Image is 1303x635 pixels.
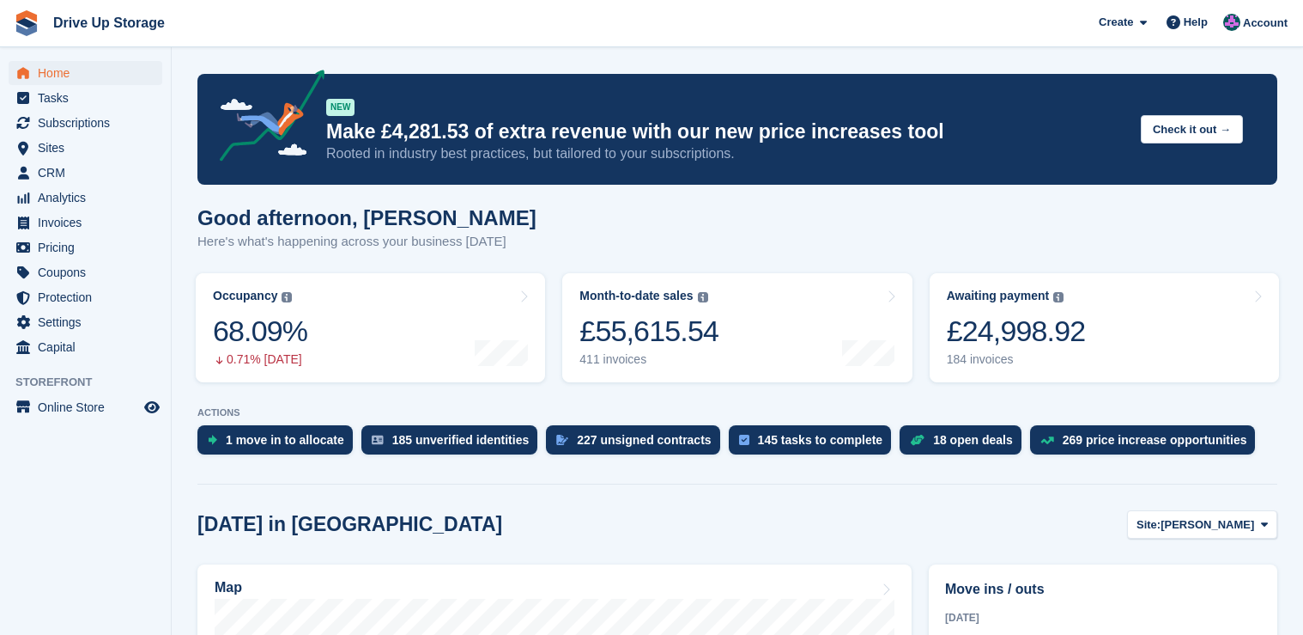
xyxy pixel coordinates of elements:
[579,289,693,303] div: Month-to-date sales
[38,136,141,160] span: Sites
[9,335,162,359] a: menu
[1053,292,1064,302] img: icon-info-grey-7440780725fd019a000dd9b08b2336e03edf1995a4989e88bcd33f0948082b44.svg
[38,186,141,210] span: Analytics
[945,610,1261,626] div: [DATE]
[9,136,162,160] a: menu
[197,407,1277,418] p: ACTIONS
[579,352,718,367] div: 411 invoices
[9,61,162,85] a: menu
[1223,14,1240,31] img: Andy
[910,434,924,446] img: deal-1b604bf984904fb50ccaf53a9ad4b4a5d6e5aea283cecdc64d6e3604feb123c2.svg
[282,292,292,302] img: icon-info-grey-7440780725fd019a000dd9b08b2336e03edf1995a4989e88bcd33f0948082b44.svg
[38,310,141,334] span: Settings
[326,119,1127,144] p: Make £4,281.53 of extra revenue with our new price increases tool
[38,260,141,284] span: Coupons
[361,425,547,463] a: 185 unverified identities
[38,335,141,359] span: Capital
[9,395,162,419] a: menu
[9,235,162,259] a: menu
[9,161,162,185] a: menu
[945,579,1261,600] h2: Move ins / outs
[698,292,708,302] img: icon-info-grey-7440780725fd019a000dd9b08b2336e03edf1995a4989e88bcd33f0948082b44.svg
[930,273,1279,382] a: Awaiting payment £24,998.92 184 invoices
[142,397,162,418] a: Preview store
[213,352,307,367] div: 0.71% [DATE]
[9,211,162,235] a: menu
[38,285,141,309] span: Protection
[226,433,344,447] div: 1 move in to allocate
[9,111,162,135] a: menu
[38,161,141,185] span: CRM
[9,186,162,210] a: menu
[556,435,568,445] img: contract_signature_icon-13c848040528278c33f63329250d36e43548de30e8caae1d1a13099fd9432cc5.svg
[208,435,217,445] img: move_ins_to_allocate_icon-fdf77a2bb77ea45bf5b3d319d69a93e2d87916cf1d5bf7949dd705db3b84f3ca.svg
[1127,510,1277,539] button: Site: [PERSON_NAME]
[562,273,912,382] a: Month-to-date sales £55,615.54 411 invoices
[392,433,530,447] div: 185 unverified identities
[38,395,141,419] span: Online Store
[38,211,141,235] span: Invoices
[1243,15,1288,32] span: Account
[215,580,242,595] h2: Map
[1040,437,1054,444] img: price_increase_opportunities-93ffe204e8149a01c8c9dc8f82e8f89637d9d84a8eef4429ea346261dce0b2c0.svg
[372,435,384,445] img: verify_identity-adf6edd0f0f0b5bbfe63781bf79b02c33cf7c696d77639b501bdc392416b5a36.svg
[900,425,1030,463] a: 18 open deals
[9,285,162,309] a: menu
[1161,516,1254,534] span: [PERSON_NAME]
[326,99,355,116] div: NEW
[1136,516,1161,534] span: Site:
[739,435,749,445] img: task-75834270c22a3079a89374b754ae025e5fb1db73e45f91037f5363f120a921f8.svg
[213,314,307,349] div: 68.09%
[38,86,141,110] span: Tasks
[1063,433,1247,447] div: 269 price increase opportunities
[933,433,1013,447] div: 18 open deals
[205,70,325,168] img: price-adjustments-announcement-icon-8257ccfd72463d97f412b2fc003d46551f7dbcb40ab6d574587a9cd5c0d94...
[1099,14,1133,31] span: Create
[213,289,277,303] div: Occupancy
[947,314,1086,349] div: £24,998.92
[947,352,1086,367] div: 184 invoices
[9,310,162,334] a: menu
[1184,14,1208,31] span: Help
[326,144,1127,163] p: Rooted in industry best practices, but tailored to your subscriptions.
[9,260,162,284] a: menu
[758,433,883,447] div: 145 tasks to complete
[546,425,728,463] a: 227 unsigned contracts
[197,425,361,463] a: 1 move in to allocate
[947,289,1050,303] div: Awaiting payment
[15,374,171,391] span: Storefront
[197,513,502,536] h2: [DATE] in [GEOGRAPHIC_DATA]
[1030,425,1264,463] a: 269 price increase opportunities
[577,433,711,447] div: 227 unsigned contracts
[1141,115,1243,143] button: Check it out →
[38,111,141,135] span: Subscriptions
[46,9,172,37] a: Drive Up Storage
[196,273,545,382] a: Occupancy 68.09% 0.71% [DATE]
[197,232,536,252] p: Here's what's happening across your business [DATE]
[14,10,39,36] img: stora-icon-8386f47178a22dfd0bd8f6a31ec36ba5ce8667c1dd55bd0f319d3a0aa187defe.svg
[9,86,162,110] a: menu
[197,206,536,229] h1: Good afternoon, [PERSON_NAME]
[579,314,718,349] div: £55,615.54
[38,235,141,259] span: Pricing
[38,61,141,85] span: Home
[729,425,900,463] a: 145 tasks to complete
